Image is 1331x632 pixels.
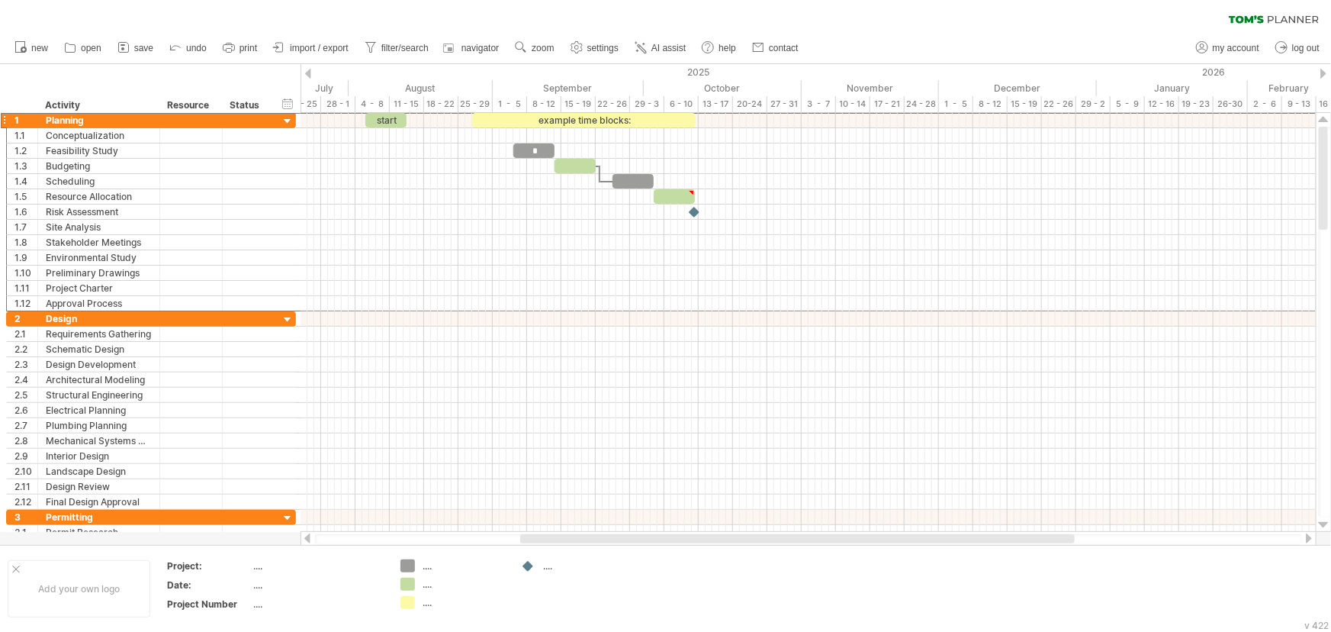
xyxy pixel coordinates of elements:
[46,342,152,356] div: Schematic Design
[321,96,355,112] div: 28 - 1
[644,80,802,96] div: October 2025
[1214,96,1248,112] div: 26-30
[587,43,619,53] span: settings
[939,96,973,112] div: 1 - 5
[14,205,37,219] div: 1.6
[567,38,623,58] a: settings
[441,38,503,58] a: navigator
[802,96,836,112] div: 3 - 7
[1248,96,1282,112] div: 2 - 6
[355,96,390,112] div: 4 - 8
[186,43,207,53] span: undo
[14,479,37,494] div: 2.11
[230,98,263,113] div: Status
[719,43,736,53] span: help
[14,174,37,189] div: 1.4
[748,38,803,58] a: contact
[493,80,644,96] div: September 2025
[14,495,37,509] div: 2.12
[561,96,596,112] div: 15 - 19
[46,189,152,204] div: Resource Allocation
[543,559,626,572] div: ....
[1272,38,1324,58] a: log out
[60,38,106,58] a: open
[424,96,458,112] div: 18 - 22
[733,96,767,112] div: 20-24
[1111,96,1145,112] div: 5 - 9
[46,327,152,341] div: Requirements Gathering
[46,159,152,173] div: Budgeting
[14,449,37,463] div: 2.9
[167,98,214,113] div: Resource
[361,38,433,58] a: filter/search
[14,281,37,295] div: 1.11
[1304,620,1329,631] div: v 422
[472,113,696,127] div: example time blocks:
[1076,96,1111,112] div: 29 - 2
[46,266,152,280] div: Preliminary Drawings
[8,560,150,617] div: Add your own logo
[46,311,152,326] div: Design
[698,38,741,58] a: help
[493,96,527,112] div: 1 - 5
[46,220,152,234] div: Site Analysis
[870,96,905,112] div: 17 - 21
[423,596,506,609] div: ....
[527,96,561,112] div: 8 - 12
[511,38,558,58] a: zoom
[458,96,493,112] div: 25 - 29
[46,235,152,250] div: Stakeholder Meetings
[46,128,152,143] div: Conceptualization
[134,43,153,53] span: save
[14,220,37,234] div: 1.7
[46,525,152,540] div: Permit Research
[14,510,37,524] div: 3
[14,342,37,356] div: 2.2
[802,80,939,96] div: November 2025
[631,38,690,58] a: AI assist
[219,38,262,58] a: print
[46,143,152,158] div: Feasibility Study
[1192,38,1264,58] a: my account
[14,143,37,158] div: 1.2
[769,43,799,53] span: contact
[836,96,870,112] div: 10 - 14
[14,113,37,127] div: 1
[14,418,37,433] div: 2.7
[767,96,802,112] div: 27 - 31
[45,98,151,113] div: Activity
[287,96,321,112] div: 21 - 25
[461,43,499,53] span: navigator
[1008,96,1042,112] div: 15 - 19
[349,80,493,96] div: August 2025
[596,96,630,112] div: 22 - 26
[240,43,257,53] span: print
[167,579,251,592] div: Date:
[14,266,37,280] div: 1.10
[46,479,152,494] div: Design Review
[651,43,686,53] span: AI assist
[46,495,152,509] div: Final Design Approval
[167,598,251,611] div: Project Number
[390,96,424,112] div: 11 - 15
[46,205,152,219] div: Risk Assessment
[31,43,48,53] span: new
[254,598,382,611] div: ....
[46,174,152,189] div: Scheduling
[46,388,152,402] div: Structural Engineering
[365,113,407,127] div: start
[1292,43,1320,53] span: log out
[46,113,152,127] div: Planning
[46,296,152,311] div: Approval Process
[46,510,152,524] div: Permitting
[14,388,37,402] div: 2.5
[14,235,37,250] div: 1.8
[46,372,152,387] div: Architectural Modeling
[14,525,37,540] div: 3.1
[905,96,939,112] div: 24 - 28
[1282,96,1317,112] div: 9 - 13
[254,559,382,572] div: ....
[532,43,554,53] span: zoom
[1213,43,1259,53] span: my account
[14,403,37,418] div: 2.6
